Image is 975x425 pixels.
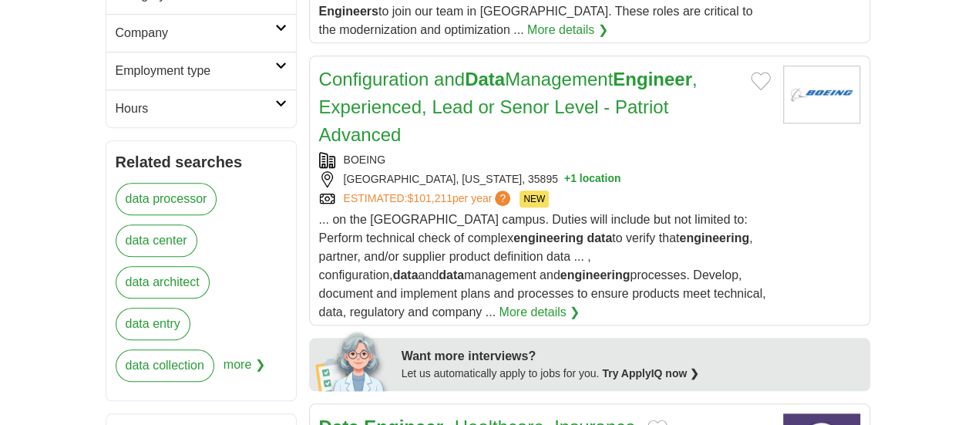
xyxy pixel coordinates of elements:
span: + [564,171,570,187]
strong: Engineer [613,69,692,89]
a: ESTIMATED:$101,211per year? [344,191,514,207]
span: NEW [519,191,549,207]
a: data center [116,224,197,257]
div: [GEOGRAPHIC_DATA], [US_STATE], 35895 [319,171,771,187]
h2: Company [116,24,275,42]
strong: engineering [679,231,749,245]
strong: Engineers [319,5,378,18]
a: More details ❯ [499,303,580,322]
button: Add to favorite jobs [751,72,771,90]
img: BOEING logo [783,66,860,123]
a: Try ApplyIQ now ❯ [602,367,699,379]
a: Configuration andDataManagementEngineer, Experienced, Lead or Senor Level - Patriot Advanced [319,69,698,145]
a: data architect [116,266,210,299]
a: data entry [116,308,190,340]
a: data collection [116,349,214,382]
a: More details ❯ [527,21,608,39]
a: Hours [106,89,296,127]
span: ? [495,191,510,206]
a: Company [106,14,296,52]
h2: Hours [116,100,275,118]
div: Want more interviews? [402,347,861,366]
button: +1 location [564,171,621,187]
a: data processor [116,183,217,215]
strong: engineering [513,231,583,245]
span: more ❯ [224,349,265,391]
span: $101,211 [407,192,452,204]
span: ... on the [GEOGRAPHIC_DATA] campus. Duties will include but not limited to: Perform technical ch... [319,213,766,319]
h2: Employment type [116,62,275,80]
h2: Related searches [116,150,287,174]
strong: Data [465,69,505,89]
a: Employment type [106,52,296,89]
strong: data [587,231,612,245]
a: BOEING [344,153,385,166]
strong: data [393,268,419,282]
img: apply-iq-scientist.png [315,329,390,391]
strong: data [439,268,464,282]
strong: engineering [560,268,630,282]
div: Let us automatically apply to jobs for you. [402,366,861,382]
